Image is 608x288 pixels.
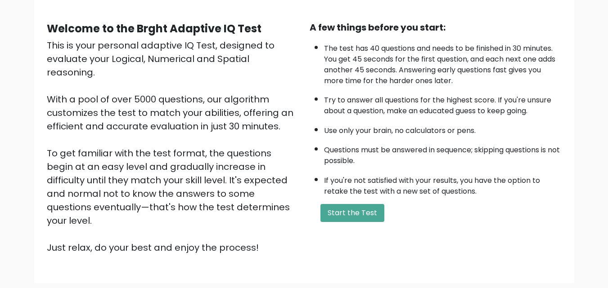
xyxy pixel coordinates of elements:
li: Questions must be answered in sequence; skipping questions is not possible. [324,140,562,166]
div: A few things before you start: [310,21,562,34]
li: If you're not satisfied with your results, you have the option to retake the test with a new set ... [324,171,562,197]
button: Start the Test [320,204,384,222]
li: The test has 40 questions and needs to be finished in 30 minutes. You get 45 seconds for the firs... [324,39,562,86]
li: Use only your brain, no calculators or pens. [324,121,562,136]
li: Try to answer all questions for the highest score. If you're unsure about a question, make an edu... [324,90,562,116]
div: This is your personal adaptive IQ Test, designed to evaluate your Logical, Numerical and Spatial ... [47,39,299,254]
b: Welcome to the Brght Adaptive IQ Test [47,21,261,36]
